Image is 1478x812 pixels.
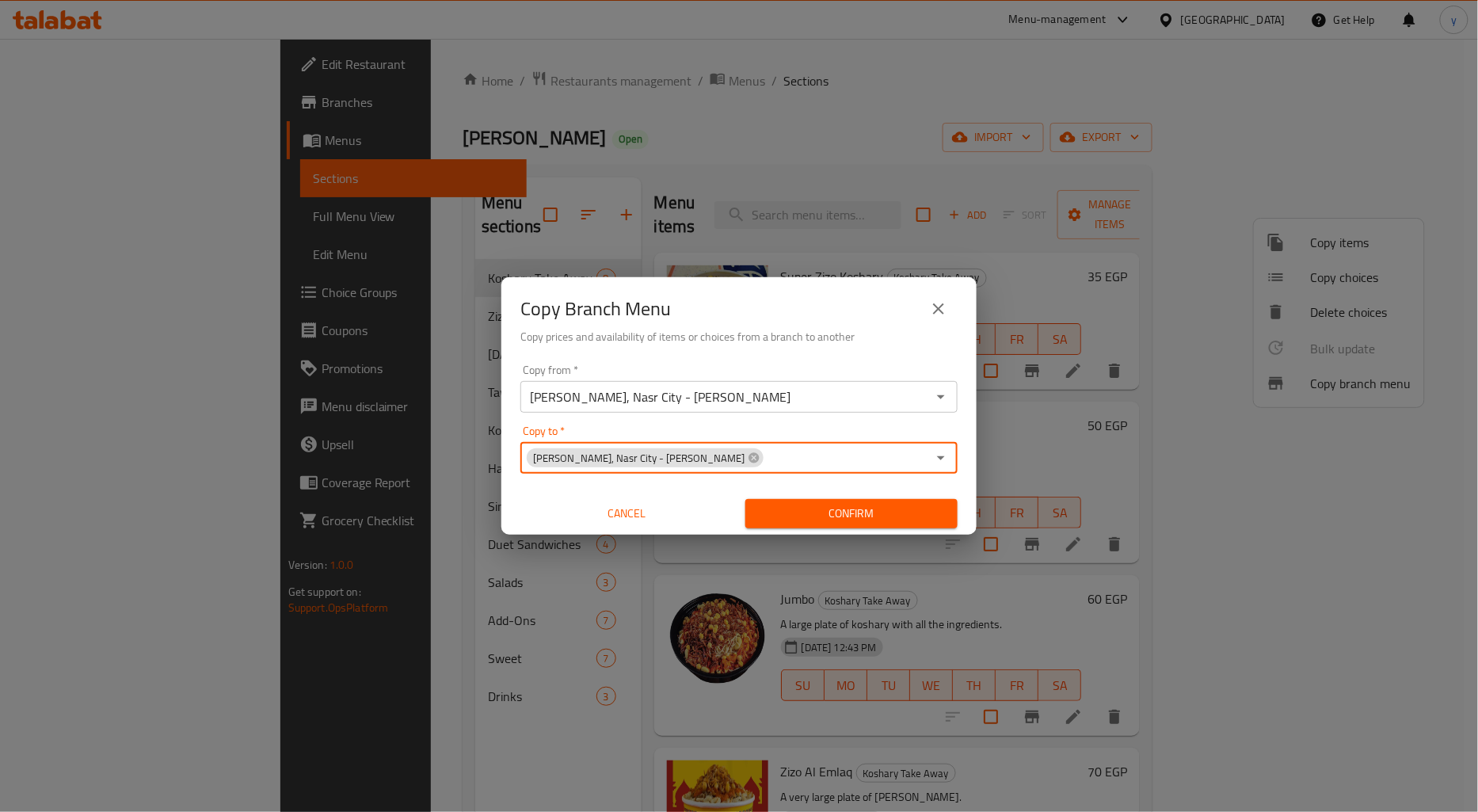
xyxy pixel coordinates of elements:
button: close [920,290,958,328]
span: Confirm [758,504,945,524]
button: Open [930,447,952,469]
span: Cancel [527,504,726,524]
button: Cancel [520,499,733,528]
span: [PERSON_NAME], Nasr City - [PERSON_NAME] [527,451,751,466]
h6: Copy prices and availability of items or choices from a branch to another [520,328,958,345]
div: [PERSON_NAME], Nasr City - [PERSON_NAME] [527,448,764,467]
button: Confirm [745,499,958,528]
button: Open [930,386,952,408]
h2: Copy Branch Menu [520,296,671,322]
